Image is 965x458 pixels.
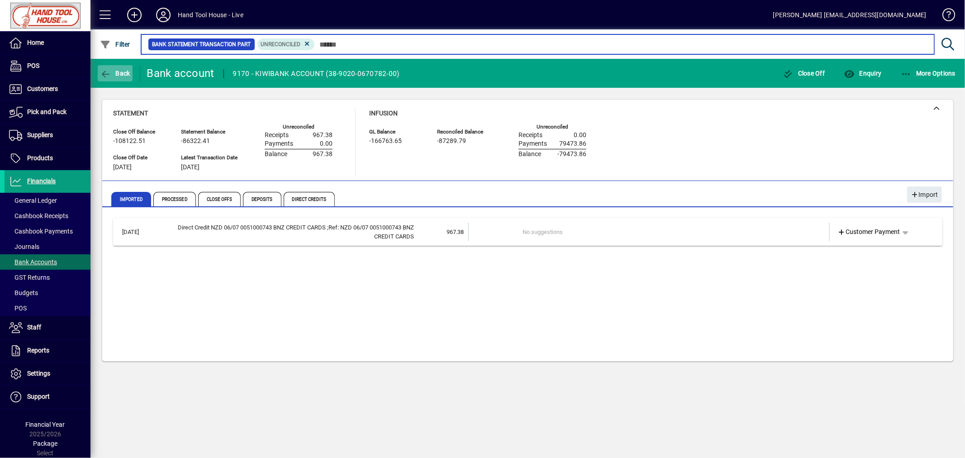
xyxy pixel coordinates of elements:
[537,124,568,130] label: Unreconciled
[9,305,27,312] span: POS
[27,347,49,354] span: Reports
[5,208,90,224] a: Cashbook Receipts
[5,78,90,100] a: Customers
[574,132,586,139] span: 0.00
[898,65,958,81] button: More Options
[153,192,196,206] span: Processed
[320,140,333,148] span: 0.00
[100,70,130,77] span: Back
[5,124,90,147] a: Suppliers
[5,301,90,316] a: POS
[9,197,57,204] span: General Ledger
[5,363,90,385] a: Settings
[437,129,491,135] span: Reconciled Balance
[118,223,160,241] td: [DATE]
[27,177,56,185] span: Financials
[181,164,200,171] span: [DATE]
[26,421,65,428] span: Financial Year
[27,370,50,377] span: Settings
[27,324,41,331] span: Staff
[27,393,50,400] span: Support
[844,70,881,77] span: Enquiry
[369,129,423,135] span: GL Balance
[783,70,825,77] span: Close Off
[181,129,238,135] span: Statement Balance
[152,40,251,49] span: Bank Statement Transaction Part
[27,39,44,46] span: Home
[5,224,90,239] a: Cashbook Payments
[27,131,53,138] span: Suppliers
[181,155,238,161] span: Latest Transaction Date
[5,316,90,339] a: Staff
[100,41,130,48] span: Filter
[838,227,900,237] span: Customer Payment
[113,138,146,145] span: -108122.51
[936,2,954,31] a: Knowledge Base
[518,132,542,139] span: Receipts
[557,151,586,158] span: -79473.86
[178,8,243,22] div: Hand Tool House - Live
[773,8,927,22] div: [PERSON_NAME] [EMAIL_ADDRESS][DOMAIN_NAME]
[313,132,333,139] span: 967.38
[9,274,50,281] span: GST Returns
[27,85,58,92] span: Customers
[559,140,586,148] span: 79473.86
[181,138,210,145] span: -86322.41
[149,7,178,23] button: Profile
[518,140,547,148] span: Payments
[437,138,466,145] span: -87289.79
[257,38,315,50] mat-chip: Reconciliation Status: Unreconciled
[907,186,942,203] button: Import
[98,65,133,81] button: Back
[113,164,132,171] span: [DATE]
[111,192,151,206] span: Imported
[369,138,402,145] span: -166763.65
[113,218,942,246] mat-expansion-panel-header: [DATE]Direct Credit NZD 06/07 0051000743 BNZ CREDIT CARDS ;Ref: NZD 06/07 0051000743 BNZ CREDIT C...
[911,187,938,202] span: Import
[841,65,884,81] button: Enquiry
[27,154,53,162] span: Products
[198,192,241,206] span: Close Offs
[780,65,827,81] button: Close Off
[233,67,399,81] div: 9170 - KIWIBANK ACCOUNT (38-9020-0670782-00)
[9,289,38,296] span: Budgets
[284,192,335,206] span: Direct Credits
[27,108,67,115] span: Pick and Pack
[98,36,133,52] button: Filter
[5,386,90,408] a: Support
[261,41,301,48] span: Unreconciled
[5,101,90,124] a: Pick and Pack
[90,65,140,81] app-page-header-button: Back
[5,254,90,270] a: Bank Accounts
[9,212,68,219] span: Cashbook Receipts
[27,62,39,69] span: POS
[33,440,57,447] span: Package
[5,32,90,54] a: Home
[5,55,90,77] a: POS
[447,229,464,235] span: 967.38
[265,132,289,139] span: Receipts
[147,66,214,81] div: Bank account
[5,270,90,285] a: GST Returns
[265,151,287,158] span: Balance
[834,224,904,240] a: Customer Payment
[113,129,167,135] span: Close Off Balance
[518,151,541,158] span: Balance
[5,285,90,301] a: Budgets
[5,239,90,254] a: Journals
[113,155,167,161] span: Close Off Date
[120,7,149,23] button: Add
[901,70,956,77] span: More Options
[265,140,293,148] span: Payments
[313,151,333,158] span: 967.38
[9,243,39,250] span: Journals
[243,192,281,206] span: Deposits
[283,124,314,130] label: Unreconciled
[9,228,73,235] span: Cashbook Payments
[160,223,414,241] div: Direct Credit NZD 06/07 0051000743 BNZ CREDIT CARDS Ref: NZD 06/07 0051000743 BNZ CREDIT CARDS
[5,147,90,170] a: Products
[523,223,777,241] td: No suggestions
[5,339,90,362] a: Reports
[5,193,90,208] a: General Ledger
[9,258,57,266] span: Bank Accounts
